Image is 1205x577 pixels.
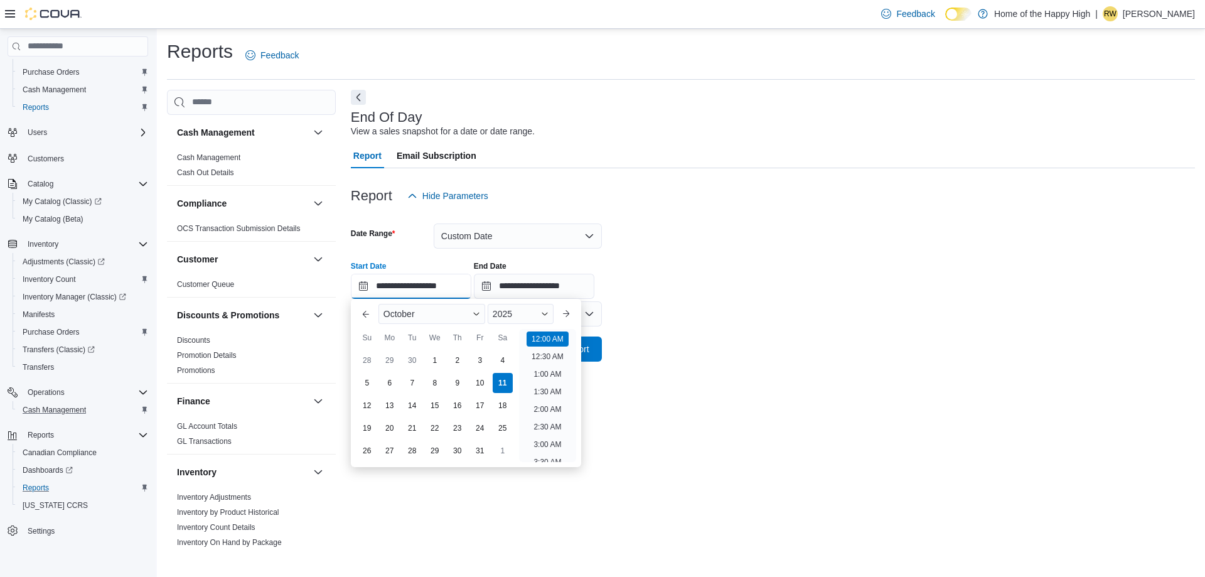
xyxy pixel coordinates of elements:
span: Discounts [177,335,210,345]
li: 12:00 AM [527,332,569,347]
span: Reports [23,483,49,493]
li: 1:00 AM [528,367,566,382]
button: Operations [23,385,70,400]
li: 1:30 AM [528,384,566,399]
span: Catalog [23,176,148,191]
span: Promotions [177,365,215,375]
span: Customers [23,150,148,166]
li: 2:00 AM [528,402,566,417]
span: Transfers [23,362,54,372]
span: Inventory Adjustments [177,492,251,502]
div: day-13 [380,396,400,416]
div: day-23 [447,418,468,438]
label: End Date [474,261,506,271]
a: OCS Transaction Submission Details [177,224,301,233]
span: Inventory [28,239,58,249]
button: Hide Parameters [402,183,493,208]
span: Reports [23,428,148,443]
span: Inventory On Hand by Package [177,537,282,547]
div: Discounts & Promotions [167,333,336,383]
a: Cash Management [177,153,240,162]
span: Manifests [23,310,55,320]
div: day-2 [447,350,468,370]
a: Customer Queue [177,280,234,289]
span: 2025 [493,309,512,319]
span: Inventory [23,237,148,252]
div: day-5 [357,373,377,393]
button: Manifests [13,306,153,323]
a: Inventory Manager (Classic) [13,288,153,306]
span: Dashboards [18,463,148,478]
span: Promotion Details [177,350,237,360]
a: Transfers (Classic) [13,341,153,359]
button: Customer [177,253,308,266]
span: Cash Management [177,153,240,163]
button: Discounts & Promotions [311,308,326,323]
input: Press the down key to open a popover containing a calendar. [474,274,594,299]
span: [US_STATE] CCRS [23,500,88,510]
span: Feedback [260,49,299,62]
button: Cash Management [311,125,326,140]
h3: Compliance [177,197,227,210]
span: My Catalog (Beta) [23,214,83,224]
div: We [425,328,445,348]
button: Customer [311,252,326,267]
p: Home of the Happy High [994,6,1090,21]
div: Customer [167,277,336,297]
a: Adjustments (Classic) [13,253,153,271]
h3: Cash Management [177,126,255,139]
div: day-19 [357,418,377,438]
a: Manifests [18,307,60,322]
a: Transfers (Classic) [18,342,100,357]
span: Adjustments (Classic) [18,254,148,269]
a: [US_STATE] CCRS [18,498,93,513]
button: My Catalog (Beta) [13,210,153,228]
a: Transfers [18,360,59,375]
div: Th [447,328,468,348]
p: | [1095,6,1098,21]
a: Reports [18,100,54,115]
span: Canadian Compliance [23,448,97,458]
span: Cash Management [23,85,86,95]
span: Manifests [18,307,148,322]
span: Customers [28,154,64,164]
span: Purchase Orders [18,325,148,340]
div: day-7 [402,373,422,393]
span: My Catalog (Beta) [18,212,148,227]
p: [PERSON_NAME] [1123,6,1195,21]
button: Finance [311,394,326,409]
a: Cash Management [18,82,91,97]
span: Inventory Count [23,274,76,284]
button: Finance [177,395,308,407]
div: Button. Open the year selector. 2025 is currently selected. [488,304,554,324]
div: day-29 [380,350,400,370]
ul: Time [519,329,576,462]
span: Catalog [28,179,53,189]
button: Inventory [311,465,326,480]
h3: Finance [177,395,210,407]
span: Inventory Manager (Classic) [23,292,126,302]
button: Inventory Count [13,271,153,288]
div: day-12 [357,396,377,416]
button: Reports [13,99,153,116]
span: Settings [23,523,148,539]
div: day-11 [493,373,513,393]
a: Settings [23,524,60,539]
span: Adjustments (Classic) [23,257,105,267]
div: day-1 [425,350,445,370]
span: Reports [28,430,54,440]
span: Operations [28,387,65,397]
label: Start Date [351,261,387,271]
button: Catalog [3,175,153,193]
span: Reports [23,102,49,112]
div: day-26 [357,441,377,461]
a: Inventory Count Details [177,523,255,532]
button: Compliance [177,197,308,210]
a: Promotions [177,366,215,375]
button: Custom Date [434,224,602,249]
span: Feedback [896,8,935,20]
div: day-1 [493,441,513,461]
button: Cash Management [13,81,153,99]
button: Compliance [311,196,326,211]
span: Reports [18,100,148,115]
